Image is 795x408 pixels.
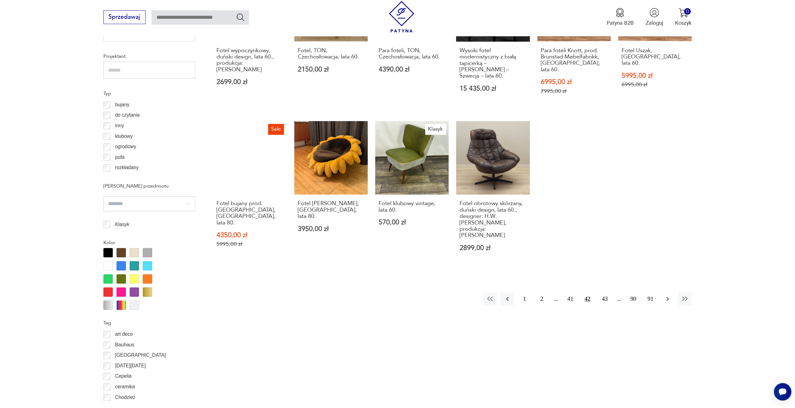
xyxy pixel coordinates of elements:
button: 0Koszyk [675,8,692,27]
p: inny [115,122,124,130]
a: Fotel obrotowy skórzany, duński design, lata 60., designer: H.W. Klein, produkcja: BraminFotel ob... [456,121,529,266]
p: [PERSON_NAME] przedmiotu [103,182,195,190]
p: art deco [115,330,132,338]
iframe: Smartsupp widget button [774,383,791,400]
p: 6995,00 zł [540,79,607,85]
h3: Fotel Uszak, [GEOGRAPHIC_DATA], lata 60. [622,48,688,67]
p: Zaloguj [646,19,663,27]
p: Patyna B2B [606,19,634,27]
p: ogrodowy [115,143,136,151]
p: 3950,00 zł [298,226,365,232]
h3: Fotel, TON, Czechosłowacja, lata 60. [298,48,365,60]
h3: Fotel [PERSON_NAME], [GEOGRAPHIC_DATA], lata 80. [298,200,365,219]
p: 4390,00 zł [379,66,445,73]
p: 2899,00 zł [460,245,526,251]
button: 1 [518,292,531,306]
h3: Fotel obrotowy skórzany, duński design, lata 60., designer: H.W. [PERSON_NAME], produkcja: [PERSO... [460,200,526,239]
button: 90 [626,292,640,306]
p: Projektant [103,52,195,60]
a: Fotel Bretz, Niemcy, lata 80.Fotel [PERSON_NAME], [GEOGRAPHIC_DATA], lata 80.3950,00 zł [294,121,368,266]
p: 7995,00 zł [540,88,607,94]
p: klubowy [115,132,132,140]
p: 6995,00 zł [622,81,688,88]
h3: Para foteli, TON, Czechosłowacja, lata 60. [379,48,445,60]
p: [DATE][DATE] [115,362,146,370]
p: 5995,00 zł [622,73,688,79]
button: Patyna B2B [606,8,634,27]
p: 2699,00 zł [216,79,283,85]
p: 570,00 zł [379,219,445,226]
a: Sprzedawaj [103,15,146,20]
button: 2 [535,292,549,306]
p: 4350,00 zł [216,232,283,239]
p: Koszyk [675,19,692,27]
img: Ikona medalu [615,8,625,18]
p: bujany [115,101,129,109]
button: Sprzedawaj [103,10,146,24]
h3: Para foteli Knott, prod. Brunstad Møbelfabrikk, [GEOGRAPHIC_DATA], lata 60. [540,48,607,73]
button: 91 [644,292,657,306]
p: Bauhaus [115,341,134,349]
p: 2150,00 zł [298,66,365,73]
button: 42 [581,292,594,306]
button: 41 [564,292,577,306]
p: Chodzież [115,393,135,401]
img: Ikona koszyka [678,8,688,18]
button: 43 [598,292,611,306]
a: SaleFotel bujany prod. Bretz, Niemcy, lata 80.Fotel bujany prod. [GEOGRAPHIC_DATA], [GEOGRAPHIC_D... [213,121,286,266]
p: Cepelia [115,372,132,380]
p: Typ [103,89,195,98]
p: Kolor [103,239,195,247]
p: do czytania [115,111,140,119]
h3: Fotel wypoczynkowy, duński design, lata 60., produkcja: [PERSON_NAME] [216,48,283,73]
p: Tag [103,319,195,327]
p: rozkładany [115,164,138,172]
p: 5995,00 zł [216,241,283,247]
img: Ikonka użytkownika [649,8,659,18]
button: Zaloguj [646,8,663,27]
div: 0 [684,8,691,15]
button: Szukaj [236,13,245,22]
img: Patyna - sklep z meblami i dekoracjami vintage [386,1,417,33]
p: Klasyk [115,220,129,229]
p: [GEOGRAPHIC_DATA] [115,351,166,359]
p: ceramika [115,383,135,391]
p: 15 435,00 zł [460,85,526,92]
a: KlasykFotel klubowy vintage, lata 60.Fotel klubowy vintage, lata 60.570,00 zł [375,121,449,266]
h3: Fotel klubowy vintage, lata 60. [379,200,445,213]
h3: Fotel bujany prod. [GEOGRAPHIC_DATA], [GEOGRAPHIC_DATA], lata 80. [216,200,283,226]
p: pufa [115,153,124,161]
h3: Wysoki fotel modernistyczny z białą tapicerką – [PERSON_NAME] – Szwecja – lata 60. [460,48,526,79]
a: Ikona medaluPatyna B2B [606,8,634,27]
